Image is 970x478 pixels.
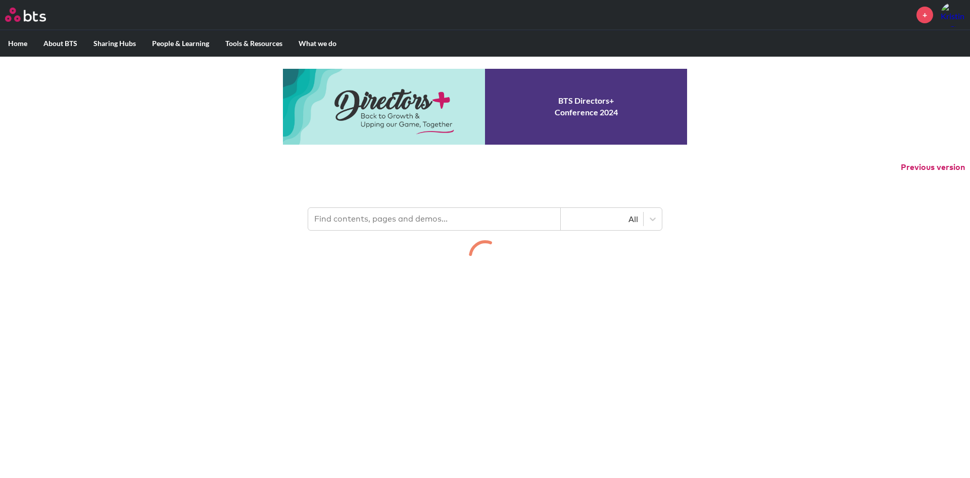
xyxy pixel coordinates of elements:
label: People & Learning [144,30,217,57]
div: All [566,213,638,225]
a: Go home [5,8,65,22]
img: BTS Logo [5,8,46,22]
button: Previous version [901,162,965,173]
label: About BTS [35,30,85,57]
a: + [916,7,933,23]
a: Profile [941,3,965,27]
a: Conference 2024 [283,69,687,145]
input: Find contents, pages and demos... [308,208,561,230]
label: Tools & Resources [217,30,290,57]
label: Sharing Hubs [85,30,144,57]
img: Kristina Beggs [941,3,965,27]
label: What we do [290,30,345,57]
